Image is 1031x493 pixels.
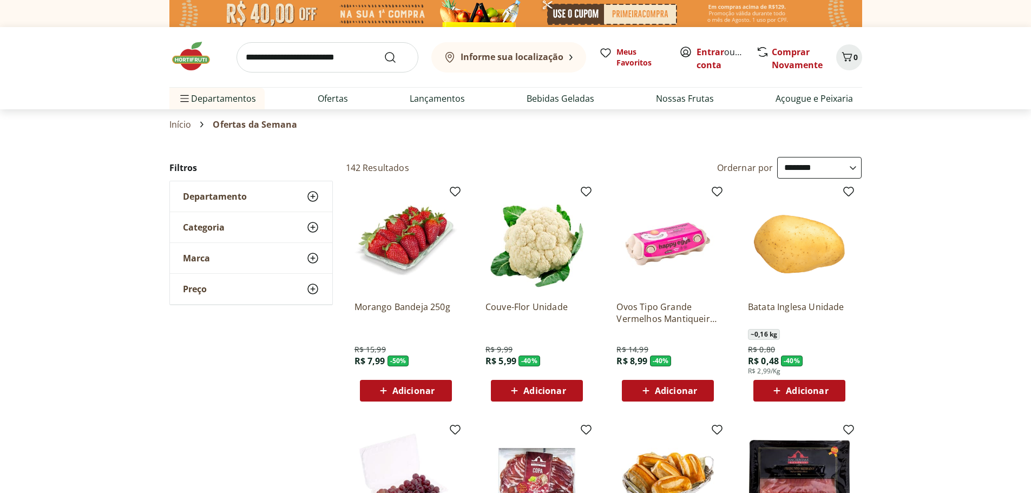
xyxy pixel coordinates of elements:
[169,40,224,73] img: Hortifruti
[170,181,332,212] button: Departamento
[616,189,719,292] img: Ovos Tipo Grande Vermelhos Mantiqueira Happy Eggs 10 Unidades
[523,386,566,395] span: Adicionar
[781,356,803,366] span: - 40 %
[836,44,862,70] button: Carrinho
[599,47,666,68] a: Meus Favoritos
[717,162,773,174] label: Ordernar por
[388,356,409,366] span: - 50 %
[485,355,516,367] span: R$ 5,99
[853,52,858,62] span: 0
[616,355,647,367] span: R$ 8,99
[318,92,348,105] a: Ofertas
[491,380,583,402] button: Adicionar
[485,301,588,325] a: Couve-Flor Unidade
[485,189,588,292] img: Couve-Flor Unidade
[772,46,823,71] a: Comprar Novamente
[384,51,410,64] button: Submit Search
[616,47,666,68] span: Meus Favoritos
[748,189,851,292] img: Batata Inglesa Unidade
[169,120,192,129] a: Início
[178,86,191,111] button: Menu
[183,284,207,294] span: Preço
[786,386,828,395] span: Adicionar
[527,92,594,105] a: Bebidas Geladas
[656,92,714,105] a: Nossas Frutas
[748,329,780,340] span: ~ 0,16 kg
[170,274,332,304] button: Preço
[354,301,457,325] a: Morango Bandeja 250g
[697,46,756,71] a: Criar conta
[183,222,225,233] span: Categoria
[748,355,779,367] span: R$ 0,48
[169,157,333,179] h2: Filtros
[431,42,586,73] button: Informe sua localização
[616,344,648,355] span: R$ 14,99
[748,367,781,376] span: R$ 2,99/Kg
[461,51,563,63] b: Informe sua localização
[410,92,465,105] a: Lançamentos
[650,356,672,366] span: - 40 %
[183,253,210,264] span: Marca
[753,380,845,402] button: Adicionar
[748,301,851,325] a: Batata Inglesa Unidade
[697,46,724,58] a: Entrar
[697,45,745,71] span: ou
[178,86,256,111] span: Departamentos
[622,380,714,402] button: Adicionar
[518,356,540,366] span: - 40 %
[354,189,457,292] img: Morango Bandeja 250g
[354,344,386,355] span: R$ 15,99
[776,92,853,105] a: Açougue e Peixaria
[183,191,247,202] span: Departamento
[485,344,513,355] span: R$ 9,99
[170,212,332,242] button: Categoria
[360,380,452,402] button: Adicionar
[346,162,409,174] h2: 142 Resultados
[213,120,297,129] span: Ofertas da Semana
[392,386,435,395] span: Adicionar
[655,386,697,395] span: Adicionar
[748,344,775,355] span: R$ 0,80
[616,301,719,325] a: Ovos Tipo Grande Vermelhos Mantiqueira Happy Eggs 10 Unidades
[237,42,418,73] input: search
[170,243,332,273] button: Marca
[354,355,385,367] span: R$ 7,99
